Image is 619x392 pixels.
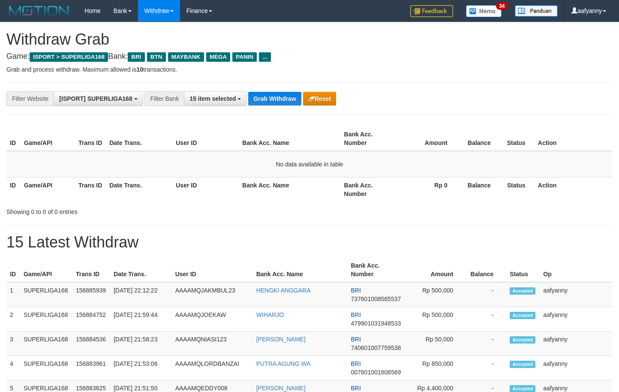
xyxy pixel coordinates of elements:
th: Amount [406,258,466,282]
th: ID [6,258,20,282]
a: [PERSON_NAME] [256,336,306,343]
span: Accepted [510,361,535,368]
td: Rp 500,000 [406,282,466,307]
th: Action [535,177,613,202]
td: AAAAMQJOEKAW [172,307,253,332]
th: Bank Acc. Number [347,258,406,282]
span: BRI [351,336,361,343]
th: Bank Acc. Number [341,177,395,202]
th: Date Trans. [110,258,172,282]
td: SUPERLIGA168 [20,307,72,332]
th: Balance [460,127,504,151]
span: BRI [351,385,361,392]
th: Bank Acc. Name [253,258,348,282]
td: 4 [6,356,20,380]
td: - [466,282,506,307]
td: AAAAMQNIASI123 [172,332,253,356]
th: Bank Acc. Name [239,127,340,151]
th: Game/API [21,177,75,202]
th: Trans ID [75,177,106,202]
th: Balance [460,177,504,202]
td: - [466,356,506,380]
td: aafyanny [540,282,613,307]
td: [DATE] 21:58:23 [110,332,172,356]
th: User ID [172,177,239,202]
td: - [466,307,506,332]
span: Copy 737601008585537 to clipboard [351,296,401,302]
td: aafyanny [540,332,613,356]
span: PANIN [232,52,257,62]
span: Accepted [510,336,535,344]
span: MAYBANK [168,52,204,62]
div: Showing 0 to 0 of 0 entries [6,204,252,216]
th: Bank Acc. Number [341,127,395,151]
span: BRI [351,360,361,367]
span: Accepted [510,312,535,319]
span: ISPORT > SUPERLIGA168 [30,52,108,62]
td: No data available in table [6,151,613,178]
h4: Game: Bank: [6,52,613,61]
span: MEGA [206,52,231,62]
td: 2 [6,307,20,332]
td: 156885939 [72,282,110,307]
th: Balance [466,258,506,282]
th: Status [504,177,535,202]
th: Trans ID [75,127,106,151]
th: Date Trans. [106,127,172,151]
td: AAAAMQLORDBANZAI [172,356,253,380]
td: Rp 500,000 [406,307,466,332]
td: Rp 50,000 [406,332,466,356]
td: [DATE] 21:59:44 [110,307,172,332]
td: 156884752 [72,307,110,332]
th: Date Trans. [106,177,172,202]
td: SUPERLIGA168 [20,332,72,356]
td: [DATE] 21:53:06 [110,356,172,380]
th: Action [535,127,613,151]
th: Game/API [21,127,75,151]
span: [ISPORT] SUPERLIGA168 [59,95,132,102]
a: WIHARJO [256,311,284,318]
span: BRI [351,287,361,294]
th: Amount [395,127,460,151]
button: 15 item selected [184,91,246,106]
span: ... [259,52,270,62]
th: Status [504,127,535,151]
td: - [466,332,506,356]
div: Filter Website [6,91,54,106]
button: Grab Withdraw [248,92,301,106]
a: HENGKI ANGGARA [256,287,311,294]
img: Button%20Memo.svg [466,5,502,17]
img: MOTION_logo.png [6,4,72,17]
th: ID [6,177,21,202]
span: Copy 479901031948533 to clipboard [351,320,401,327]
th: Trans ID [72,258,110,282]
th: Game/API [20,258,72,282]
div: Filter Bank [144,91,184,106]
td: aafyanny [540,307,613,332]
span: 15 item selected [189,95,236,102]
td: 3 [6,332,20,356]
td: 1 [6,282,20,307]
strong: 10 [136,66,143,73]
th: ID [6,127,21,151]
th: User ID [172,127,239,151]
span: 34 [496,2,508,10]
span: BRI [128,52,144,62]
span: Accepted [510,287,535,295]
td: AAAAMQJAKMBUL23 [172,282,253,307]
td: [DATE] 22:12:22 [110,282,172,307]
td: SUPERLIGA168 [20,282,72,307]
th: Bank Acc. Name [239,177,340,202]
td: 156883961 [72,356,110,380]
td: Rp 850,000 [406,356,466,380]
th: Op [540,258,613,282]
th: User ID [172,258,253,282]
span: BRI [351,311,361,318]
p: Grab and process withdraw. Maximum allowed is transactions. [6,65,613,74]
span: BTN [147,52,166,62]
th: Rp 0 [395,177,460,202]
h1: Withdraw Grab [6,31,613,48]
a: PUTRA AGUNG WA [256,360,311,367]
td: 156884536 [72,332,110,356]
td: SUPERLIGA168 [20,356,72,380]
